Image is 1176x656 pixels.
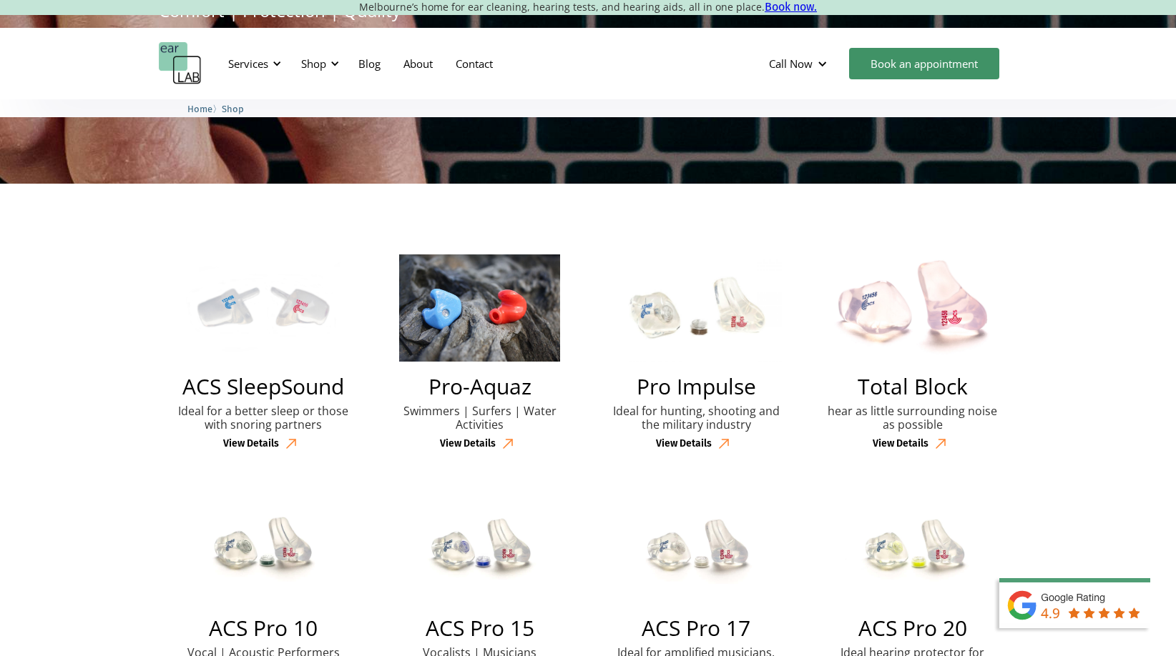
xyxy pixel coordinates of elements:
[769,56,813,71] div: Call Now
[835,496,991,603] img: ACS Pro 20
[618,496,774,603] img: ACS Pro 17
[873,438,928,450] div: View Details
[222,101,244,115] a: Shop
[223,438,279,450] div: View Details
[187,101,212,115] a: Home
[228,56,268,71] div: Services
[187,104,212,114] span: Home
[428,376,531,397] h2: Pro-Aquaz
[390,404,571,432] p: Swimmers | Surfers | Water Activities
[637,376,756,397] h2: Pro Impulse
[159,42,202,85] a: home
[186,254,340,362] img: ACS SleepSound
[293,42,343,85] div: Shop
[444,43,504,84] a: Contact
[858,376,968,397] h2: Total Block
[642,617,750,639] h2: ACS Pro 17
[606,404,787,432] p: Ideal for hunting, shooting and the military industry
[831,254,994,362] img: Total Block
[402,496,558,603] img: ACS Pro 15
[347,43,392,84] a: Blog
[849,48,999,79] a: Book an appointment
[187,101,222,116] li: 〉
[399,254,560,362] img: Pro-Aquaz
[376,251,585,456] a: Pro-AquazPro-AquazSwimmers | Surfers | Water ActivitiesView Details
[301,56,326,71] div: Shop
[440,438,496,450] div: View Details
[209,617,318,639] h2: ACS Pro 10
[758,42,842,85] div: Call Now
[220,42,285,85] div: Services
[858,617,967,639] h2: ACS Pro 20
[173,404,354,432] p: Ideal for a better sleep or those with snoring partners
[159,251,368,456] a: ACS SleepSoundACS SleepSoundIdeal for a better sleep or those with snoring partnersView Details
[808,251,1018,456] a: Total BlockTotal Blockhear as little surrounding noise as possibleView Details
[610,254,782,362] img: Pro Impulse
[656,438,712,450] div: View Details
[182,376,344,397] h2: ACS SleepSound
[222,104,244,114] span: Shop
[592,251,801,456] a: Pro ImpulsePro ImpulseIdeal for hunting, shooting and the military industryView Details
[426,617,534,639] h2: ACS Pro 15
[185,496,341,603] img: ACS Pro 10
[392,43,444,84] a: About
[823,404,1004,432] p: hear as little surrounding noise as possible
